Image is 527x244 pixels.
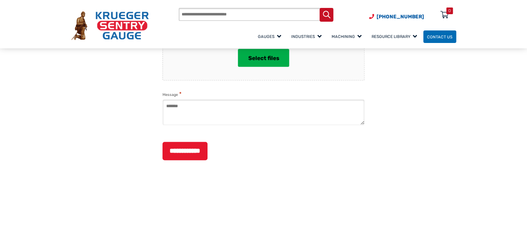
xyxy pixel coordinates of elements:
[332,34,362,39] span: Machining
[71,11,149,40] img: Krueger Sentry Gauge
[423,30,456,43] a: Contact Us
[287,29,328,44] a: Industries
[377,14,424,20] span: [PHONE_NUMBER]
[291,34,322,39] span: Industries
[369,13,424,20] a: Phone Number (920) 434-8860
[448,8,451,14] div: 0
[258,34,281,39] span: Gauges
[162,91,182,98] label: Message
[372,34,417,39] span: Resource Library
[254,29,287,44] a: Gauges
[427,34,452,39] span: Contact Us
[368,29,423,44] a: Resource Library
[328,29,368,44] a: Machining
[238,49,289,67] button: select files, file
